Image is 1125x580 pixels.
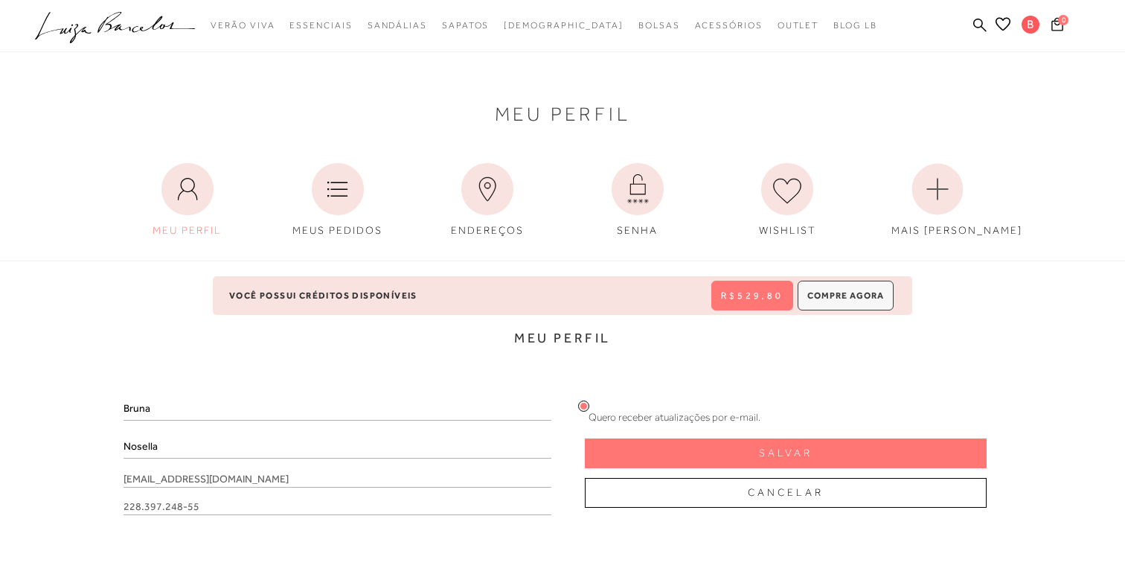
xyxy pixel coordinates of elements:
span: MAIS [PERSON_NAME] [891,224,1022,236]
a: noSubCategoriesText [504,12,624,39]
span: BLOG LB [833,20,876,31]
button: Salvar [585,439,987,468]
span: Essenciais [289,20,352,31]
span: Salvar [759,446,812,460]
button: Compre Agora [798,281,894,310]
span: Meu Perfil [495,106,631,122]
span: B [1022,16,1039,34]
a: categoryNavScreenReaderText [211,12,275,39]
a: WISHLIST [730,156,844,246]
a: ENDEREÇOS [430,156,545,246]
a: MEUS PEDIDOS [281,156,395,246]
span: 0 [1058,15,1068,25]
span: ENDEREÇOS [451,224,524,236]
span: [DEMOGRAPHIC_DATA] [504,20,624,31]
a: MAIS [PERSON_NAME] [880,156,995,246]
span: MEU PERFIL [153,224,222,236]
span: 228.397.248-55 [124,499,551,515]
span: [EMAIL_ADDRESS][DOMAIN_NAME] [124,471,551,488]
span: WISHLIST [759,224,816,236]
span: MEUS PEDIDOS [292,224,382,236]
a: categoryNavScreenReaderText [289,12,352,39]
button: Cancelar [585,478,987,508]
a: MEU PERFIL [130,156,245,246]
a: categoryNavScreenReaderText [638,12,680,39]
a: categoryNavScreenReaderText [368,12,427,39]
input: Sobrenome [124,433,551,459]
button: R$529,80 [711,281,793,310]
a: categoryNavScreenReaderText [778,12,819,39]
span: Acessórios [695,20,763,31]
span: Quero receber atualizações por e-mail. [589,411,760,423]
span: SENHA [617,224,658,236]
a: BLOG LB [833,12,876,39]
span: Outlet [778,20,819,31]
input: Nome [124,395,551,421]
span: Sandálias [368,20,427,31]
a: SENHA [580,156,695,246]
a: categoryNavScreenReaderText [442,12,489,39]
a: categoryNavScreenReaderText [695,12,763,39]
span: Cancelar [748,485,824,500]
span: Bolsas [638,20,680,31]
button: 0 [1047,16,1068,36]
span: Sapatos [442,20,489,31]
span: Verão Viva [211,20,275,31]
button: B [1015,15,1047,38]
span: Você possui créditos disponíveis [229,290,417,301]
